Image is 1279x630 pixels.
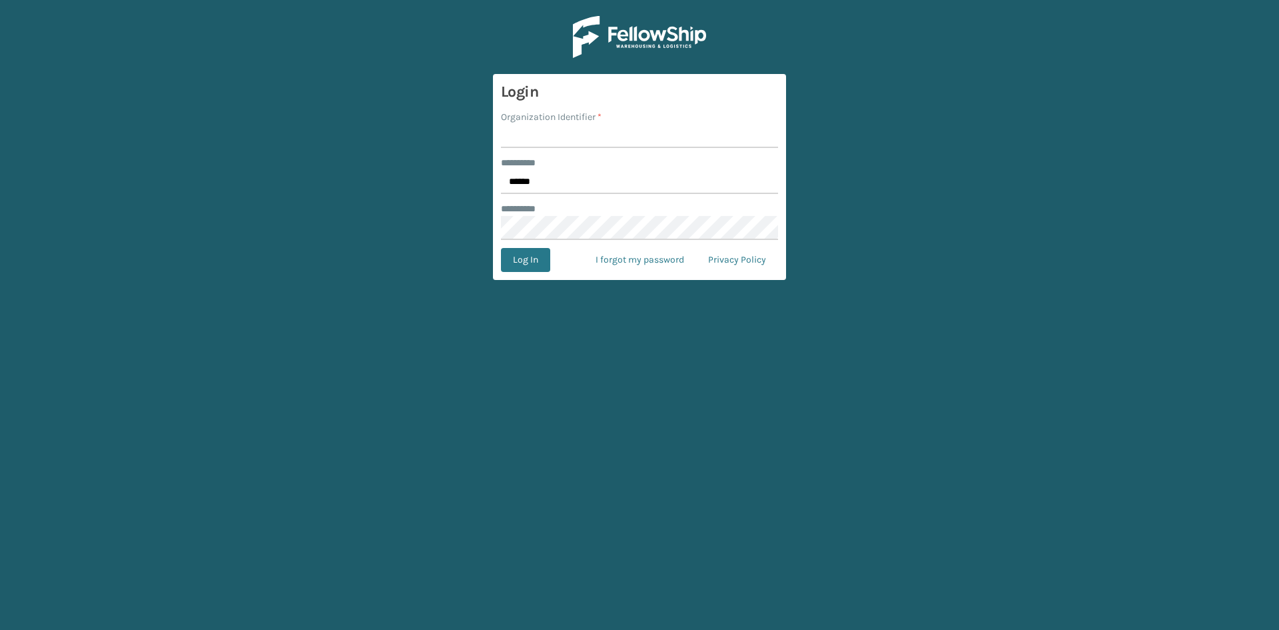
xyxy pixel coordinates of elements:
[501,248,550,272] button: Log In
[501,82,778,102] h3: Login
[696,248,778,272] a: Privacy Policy
[584,248,696,272] a: I forgot my password
[573,16,706,58] img: Logo
[501,110,602,124] label: Organization Identifier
